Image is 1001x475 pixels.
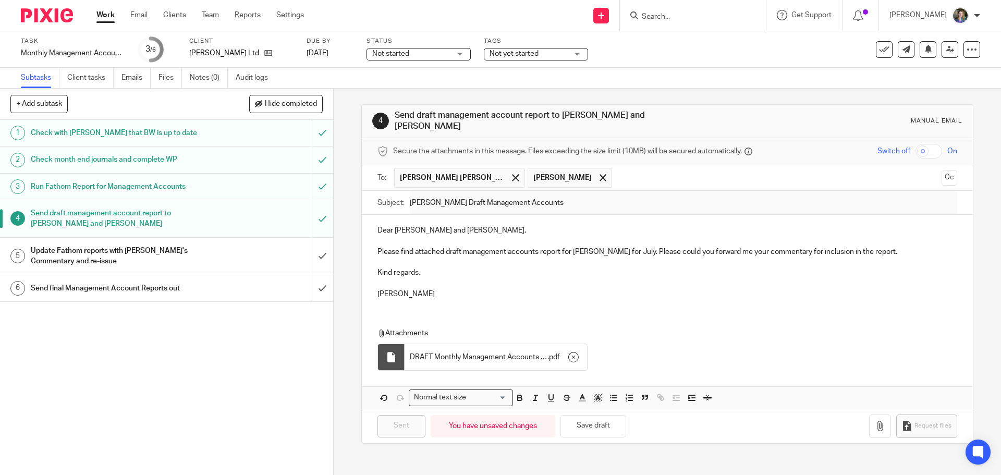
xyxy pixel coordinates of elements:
span: pdf [549,352,560,362]
button: + Add subtask [10,95,68,113]
p: [PERSON_NAME] Ltd [189,48,259,58]
a: Work [96,10,115,20]
span: Secure the attachments in this message. Files exceeding the size limit (10MB) will be secured aut... [393,146,742,156]
label: Tags [484,37,588,45]
label: To: [377,173,389,183]
small: /6 [150,47,156,53]
div: 3 [145,43,156,55]
span: Hide completed [265,100,317,108]
input: Search for option [469,392,507,403]
img: 1530183611242%20(1).jpg [952,7,969,24]
span: Normal text size [411,392,468,403]
label: Status [367,37,471,45]
div: You have unsaved changes [431,415,555,437]
div: Search for option [409,389,513,406]
label: Subject: [377,198,405,208]
span: [PERSON_NAME] [PERSON_NAME] [400,173,504,183]
a: Settings [276,10,304,20]
div: 2 [10,153,25,167]
h1: Check month end journals and complete WP [31,152,211,167]
span: Not started [372,50,409,57]
div: 3 [10,179,25,194]
a: Notes (0) [190,68,228,88]
a: Client tasks [67,68,114,88]
div: . [405,344,587,370]
h1: Update Fathom reports with [PERSON_NAME]'s Commentary and re-issue [31,243,211,270]
span: On [947,146,957,156]
h1: Run Fathom Report for Management Accounts [31,179,211,194]
input: Search [641,13,735,22]
p: Kind regards, [377,267,957,278]
a: Reports [235,10,261,20]
div: Manual email [911,117,962,125]
div: 4 [10,211,25,226]
button: Request files [896,415,957,438]
a: Clients [163,10,186,20]
span: Request files [914,422,951,430]
button: Save draft [560,415,626,437]
div: 4 [372,113,389,129]
span: Get Support [791,11,832,19]
p: Attachments [377,328,937,338]
div: 5 [10,249,25,263]
span: Not yet started [490,50,539,57]
button: Hide completed [249,95,323,113]
p: Please find attached draft management accounts report for [PERSON_NAME] for July. Please could yo... [377,247,957,257]
a: Emails [121,68,151,88]
h1: Send final Management Account Reports out [31,281,211,296]
label: Client [189,37,294,45]
a: Audit logs [236,68,276,88]
p: Dear [PERSON_NAME] and [PERSON_NAME], [377,225,957,236]
span: DRAFT Monthly Management Accounts - [PERSON_NAME] Ltd ([DATE]) [410,352,547,362]
span: [DATE] [307,50,328,57]
input: Sent [377,415,425,437]
h1: Send draft management account report to [PERSON_NAME] and [PERSON_NAME] [395,110,690,132]
h1: Check with [PERSON_NAME] that BW is up to date [31,125,211,141]
a: Email [130,10,148,20]
span: [PERSON_NAME] [533,173,592,183]
div: Monthly Management Accounts - Bolin Webb [21,48,125,58]
div: Monthly Management Accounts - [PERSON_NAME] [21,48,125,58]
h1: Send draft management account report to [PERSON_NAME] and [PERSON_NAME] [31,205,211,232]
a: Team [202,10,219,20]
label: Task [21,37,125,45]
div: 1 [10,126,25,140]
div: 6 [10,281,25,296]
img: Pixie [21,8,73,22]
p: [PERSON_NAME] [889,10,947,20]
p: [PERSON_NAME] [377,289,957,299]
a: Subtasks [21,68,59,88]
span: Switch off [877,146,910,156]
label: Due by [307,37,353,45]
button: Cc [942,170,957,186]
a: Files [158,68,182,88]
